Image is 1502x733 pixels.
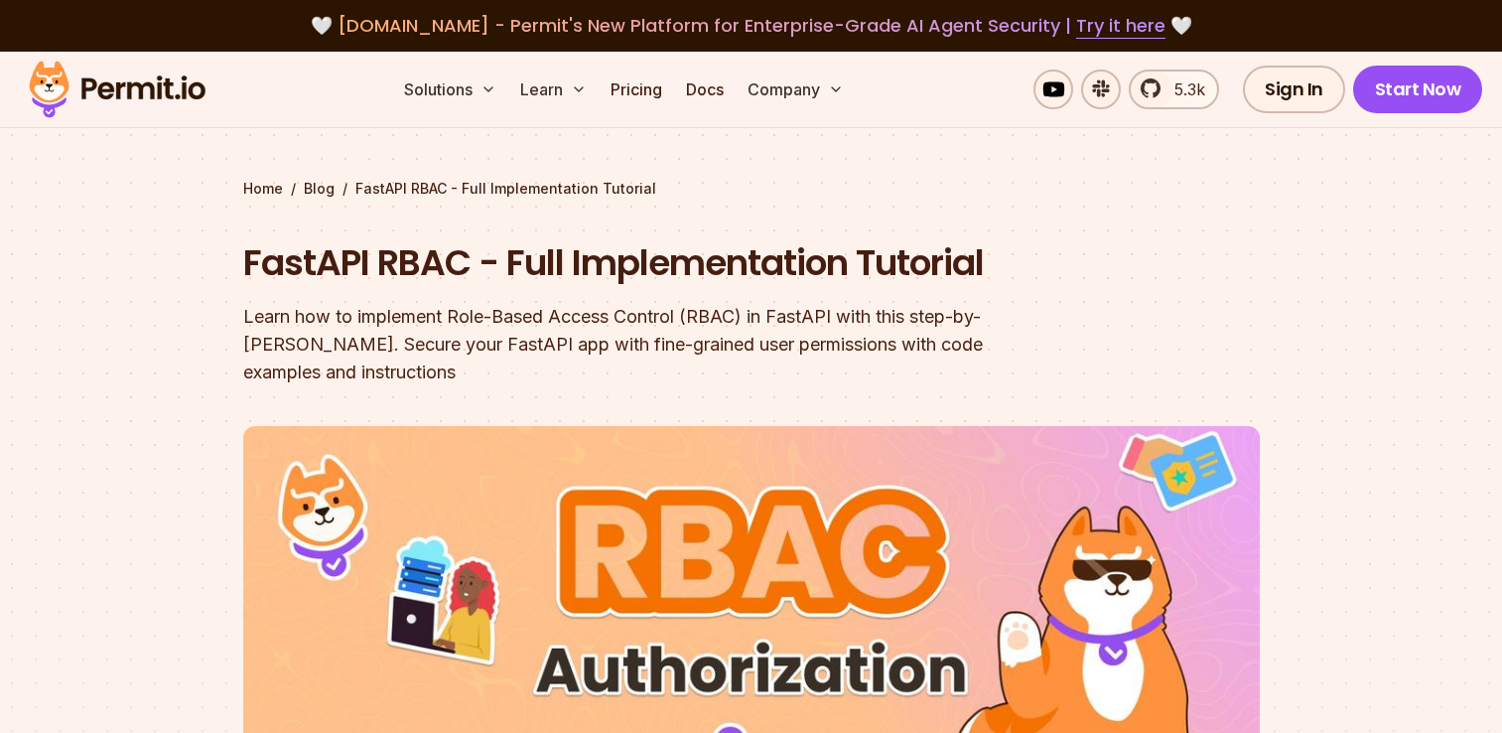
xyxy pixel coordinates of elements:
[1162,77,1205,101] span: 5.3k
[603,70,670,109] a: Pricing
[396,70,504,109] button: Solutions
[678,70,732,109] a: Docs
[1243,66,1345,113] a: Sign In
[512,70,595,109] button: Learn
[243,238,1006,288] h1: FastAPI RBAC - Full Implementation Tutorial
[20,56,214,123] img: Permit logo
[740,70,852,109] button: Company
[304,179,335,199] a: Blog
[243,303,1006,386] div: Learn how to implement Role-Based Access Control (RBAC) in FastAPI with this step-by-[PERSON_NAME...
[338,13,1165,38] span: [DOMAIN_NAME] - Permit's New Platform for Enterprise-Grade AI Agent Security |
[1076,13,1165,39] a: Try it here
[1129,70,1219,109] a: 5.3k
[1353,66,1483,113] a: Start Now
[48,12,1454,40] div: 🤍 🤍
[243,179,283,199] a: Home
[243,179,1260,199] div: / /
